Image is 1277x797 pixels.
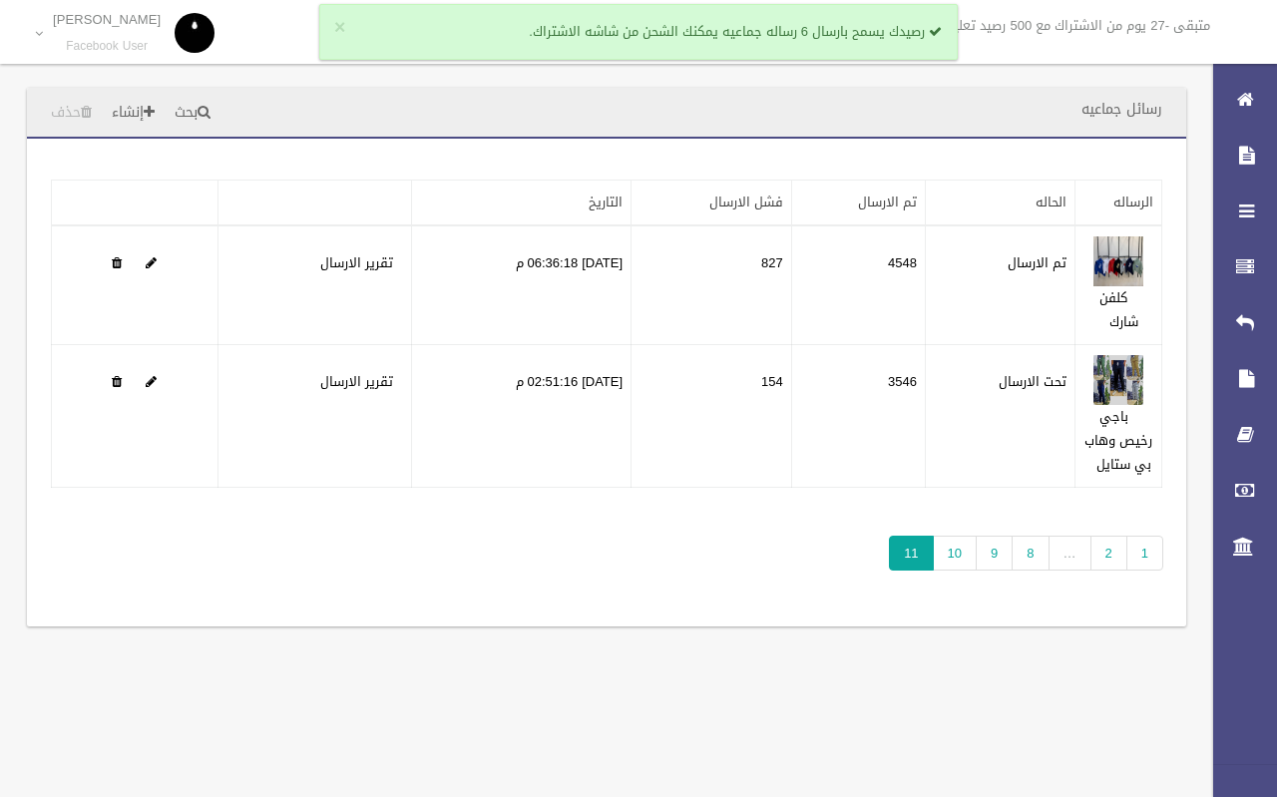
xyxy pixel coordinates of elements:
[1126,536,1163,571] a: 1
[976,536,1013,571] a: 9
[1099,285,1138,334] a: كلفن شارك
[53,12,161,27] p: [PERSON_NAME]
[320,250,393,275] a: تقرير الارسال
[1090,536,1127,571] a: 2
[791,345,925,488] td: 3546
[1008,251,1066,275] label: تم الارسال
[53,39,161,54] small: Facebook User
[589,190,623,214] a: التاريخ
[1084,404,1152,477] a: باجي رخيص وهاب بي ستايل
[632,225,792,345] td: 827
[167,95,218,132] a: بحث
[104,95,163,132] a: إنشاء
[858,190,917,214] a: تم الارسال
[1012,536,1049,571] a: 8
[1049,536,1091,571] span: …
[412,345,632,488] td: [DATE] 02:51:16 م
[889,536,933,571] span: 11
[412,225,632,345] td: [DATE] 06:36:18 م
[933,536,977,571] a: 10
[1093,369,1143,394] a: Edit
[999,370,1066,394] label: تحت الارسال
[1058,90,1186,129] header: رسائل جماعيه
[320,369,393,394] a: تقرير الارسال
[1093,250,1143,275] a: Edit
[319,4,958,60] div: رصيدك يسمح بارسال 6 رساله جماعيه يمكنك الشحن من شاشه الاشتراك.
[1093,236,1143,286] img: 638929534567698225.jpg
[632,345,792,488] td: 154
[791,225,925,345] td: 4548
[925,181,1074,226] th: الحاله
[146,369,157,394] a: Edit
[1075,181,1162,226] th: الرساله
[709,190,783,214] a: فشل الارسال
[1093,355,1143,405] img: 638935448182253244.jpg
[334,18,345,38] button: ×
[146,250,157,275] a: Edit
